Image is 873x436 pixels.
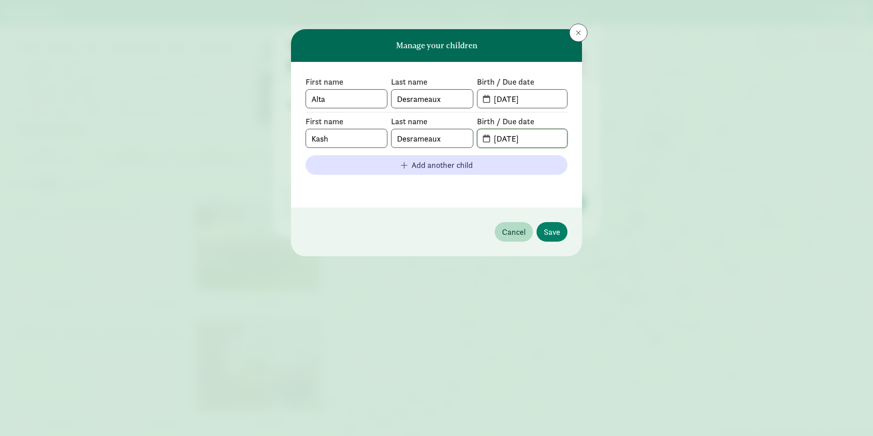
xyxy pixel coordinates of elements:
label: First name [306,116,387,127]
label: Last name [391,116,473,127]
button: Cancel [495,222,533,242]
span: Cancel [502,226,526,238]
input: MM-DD-YYYY [488,129,567,147]
h6: Manage your children [396,41,477,50]
button: Save [537,222,567,242]
input: MM-DD-YYYY [488,90,567,108]
label: Birth / Due date [477,76,567,87]
button: Add another child [306,155,567,175]
label: Birth / Due date [477,116,567,127]
label: First name [306,76,387,87]
span: Save [544,226,560,238]
label: Last name [391,76,473,87]
span: Add another child [411,159,473,171]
